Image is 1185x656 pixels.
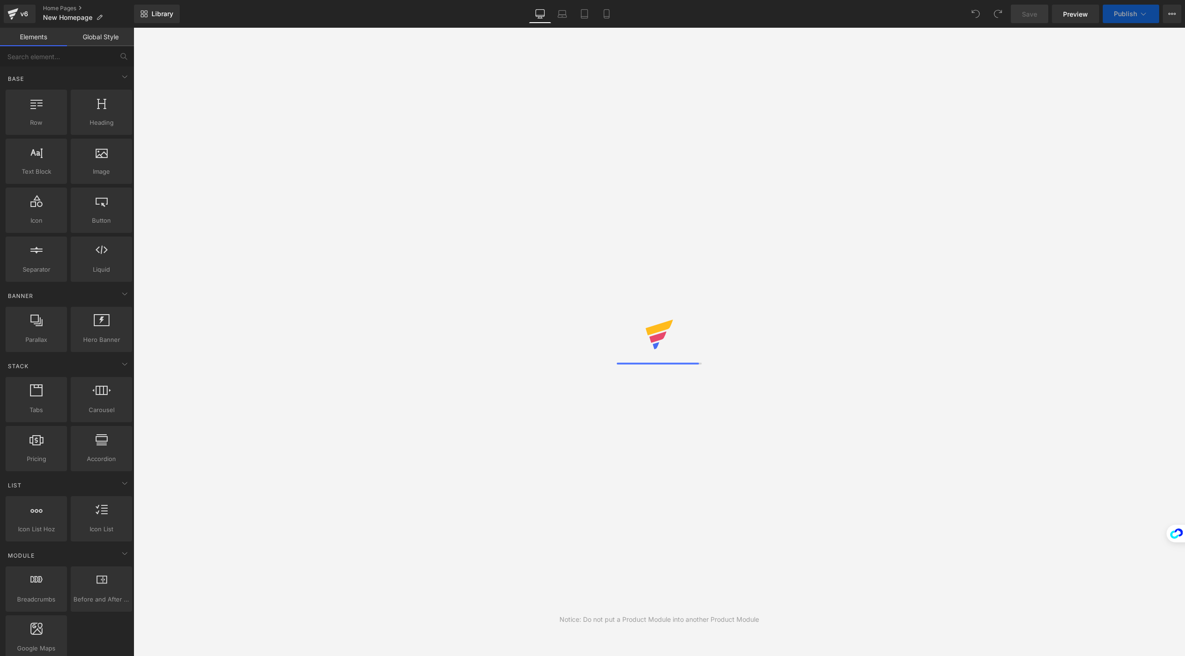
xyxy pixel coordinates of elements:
[8,118,64,128] span: Row
[8,265,64,274] span: Separator
[73,216,129,225] span: Button
[7,74,25,83] span: Base
[596,5,618,23] a: Mobile
[8,595,64,604] span: Breadcrumbs
[7,362,30,371] span: Stack
[4,5,36,23] a: v6
[73,265,129,274] span: Liquid
[8,454,64,464] span: Pricing
[966,5,985,23] button: Undo
[1103,5,1159,23] button: Publish
[7,292,34,300] span: Banner
[8,644,64,653] span: Google Maps
[73,595,129,604] span: Before and After Images
[134,5,180,23] a: New Library
[43,5,134,12] a: Home Pages
[73,454,129,464] span: Accordion
[43,14,92,21] span: New Homepage
[67,28,134,46] a: Global Style
[1022,9,1037,19] span: Save
[8,167,64,176] span: Text Block
[73,524,129,534] span: Icon List
[73,167,129,176] span: Image
[8,216,64,225] span: Icon
[559,614,759,625] div: Notice: Do not put a Product Module into another Product Module
[152,10,173,18] span: Library
[989,5,1007,23] button: Redo
[73,335,129,345] span: Hero Banner
[1052,5,1099,23] a: Preview
[8,524,64,534] span: Icon List Hoz
[573,5,596,23] a: Tablet
[8,335,64,345] span: Parallax
[551,5,573,23] a: Laptop
[1063,9,1088,19] span: Preview
[73,405,129,415] span: Carousel
[529,5,551,23] a: Desktop
[7,551,36,560] span: Module
[1163,5,1181,23] button: More
[1114,10,1137,18] span: Publish
[8,405,64,415] span: Tabs
[73,118,129,128] span: Heading
[18,8,30,20] div: v6
[7,481,23,490] span: List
